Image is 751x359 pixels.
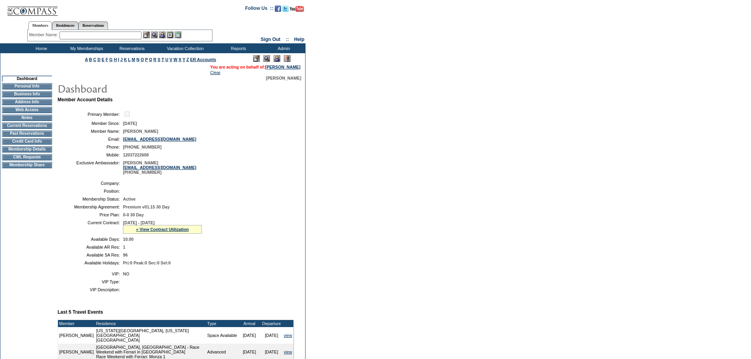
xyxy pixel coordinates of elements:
a: I [118,57,119,62]
span: 0-0 30 Day [123,212,144,217]
b: Last 5 Travel Events [58,309,103,315]
td: Available Holidays: [61,260,120,265]
td: Available SA Res: [61,253,120,257]
td: Company: [61,181,120,186]
img: Follow us on Twitter [282,6,289,12]
a: M [132,57,135,62]
td: [PERSON_NAME] [58,327,95,344]
div: Member Name: [29,32,60,38]
td: Current Contract: [61,220,120,234]
img: Log Concern/Member Elevation [284,55,291,62]
a: A [85,57,88,62]
td: Arrival [239,320,261,327]
a: L [128,57,130,62]
img: pgTtlDashboard.gif [57,80,215,96]
a: E [102,57,104,62]
span: [DATE] [123,121,137,126]
a: R [153,57,157,62]
span: [PHONE_NUMBER] [123,145,162,149]
img: b_edit.gif [143,32,150,38]
a: F [106,57,108,62]
span: [PERSON_NAME] [266,76,301,80]
td: VIP: [61,272,120,276]
a: O [141,57,144,62]
td: Current Reservations [2,123,52,129]
a: P [145,57,148,62]
td: Space Available [206,327,239,344]
td: Member Since: [61,121,120,126]
td: Phone: [61,145,120,149]
td: Personal Info [2,83,52,89]
a: H [114,57,117,62]
td: My Memberships [63,43,108,53]
td: Follow Us :: [245,5,273,14]
td: Departure [261,320,283,327]
td: Reports [215,43,260,53]
a: J [120,57,123,62]
a: Y [183,57,185,62]
a: Reservations [78,21,108,30]
a: Follow us on Twitter [282,8,289,13]
td: Past Reservations [2,130,52,137]
a: » View Contract Utilization [136,227,189,232]
img: Subscribe to our YouTube Channel [290,6,304,12]
td: Web Access [2,107,52,113]
td: Residence [95,320,206,327]
span: :: [286,37,289,42]
td: Position: [61,189,120,193]
td: Primary Member: [61,110,120,118]
span: 10.00 [123,237,134,242]
a: B [89,57,92,62]
a: Members [28,21,52,30]
a: X [179,57,181,62]
td: Dashboard [2,76,52,82]
span: You are acting on behalf of: [210,65,300,69]
a: N [136,57,140,62]
td: Home [18,43,63,53]
td: Available AR Res: [61,245,120,249]
td: Email: [61,137,120,141]
td: Member [58,320,95,327]
span: 1 [123,245,125,249]
span: NO [123,272,129,276]
a: S [158,57,160,62]
a: view [284,333,292,338]
td: [US_STATE][GEOGRAPHIC_DATA], [US_STATE][GEOGRAPHIC_DATA] [GEOGRAPHIC_DATA] [95,327,206,344]
img: View [151,32,158,38]
td: Mobile: [61,153,120,157]
a: Subscribe to our YouTube Channel [290,8,304,13]
td: VIP Type: [61,279,120,284]
td: Membership Agreement: [61,205,120,209]
a: V [170,57,172,62]
span: Premium v01.15 30 Day [123,205,170,209]
a: [EMAIL_ADDRESS][DOMAIN_NAME] [123,165,196,170]
a: T [162,57,164,62]
img: View Mode [263,55,270,62]
td: Credit Card Info [2,138,52,145]
b: Member Account Details [58,97,113,102]
img: Edit Mode [253,55,260,62]
a: view [284,350,292,354]
td: Vacation Collection [154,43,215,53]
a: [PERSON_NAME] [265,65,300,69]
td: Membership Details [2,146,52,153]
td: VIP Description: [61,287,120,292]
img: Impersonate [159,32,166,38]
td: Available Days: [61,237,120,242]
td: Admin [260,43,306,53]
a: Sign Out [261,37,280,42]
span: 12037222608 [123,153,149,157]
td: Membership Status: [61,197,120,201]
td: Reservations [108,43,154,53]
td: Type [206,320,239,327]
img: Impersonate [274,55,280,62]
span: 96 [123,253,128,257]
td: Membership Share [2,162,52,168]
a: U [165,57,168,62]
a: Help [294,37,304,42]
a: Residences [52,21,78,30]
a: C [93,57,96,62]
td: Member Name: [61,129,120,134]
span: Pri:0 Peak:0 Sec:0 Sel:0 [123,260,171,265]
a: G [109,57,112,62]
